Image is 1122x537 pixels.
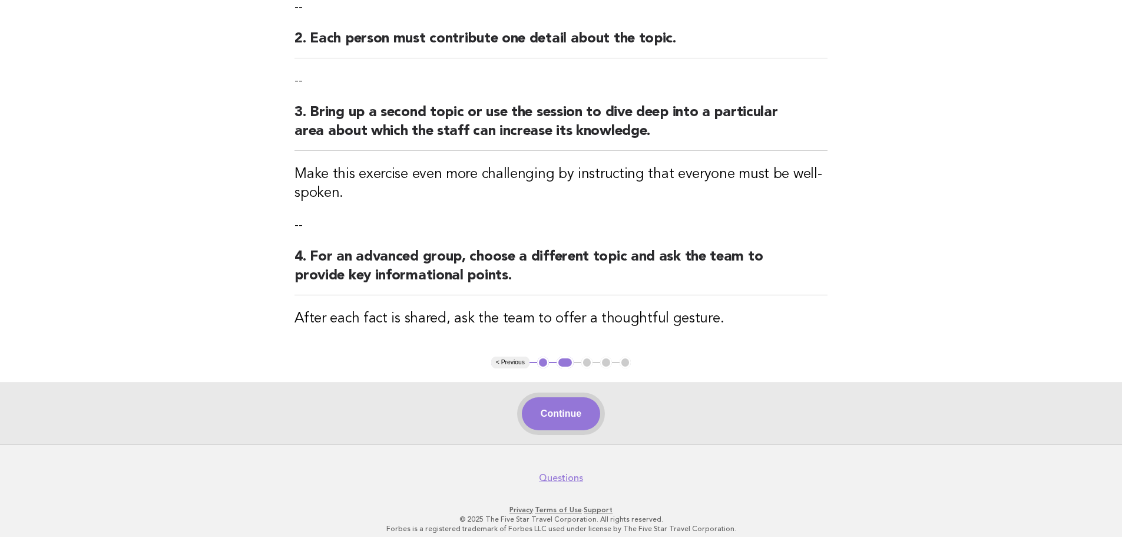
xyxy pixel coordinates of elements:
h3: After each fact is shared, ask the team to offer a thoughtful gesture. [294,309,828,328]
p: -- [294,73,828,89]
a: Support [584,506,613,514]
h2: 2. Each person must contribute one detail about the topic. [294,29,828,58]
h2: 3. Bring up a second topic or use the session to dive deep into a particular area about which the... [294,103,828,151]
button: < Previous [491,357,529,368]
button: Continue [522,397,600,430]
p: -- [294,217,828,233]
a: Privacy [509,506,533,514]
h2: 4. For an advanced group, choose a different topic and ask the team to provide key informational ... [294,248,828,295]
a: Terms of Use [535,506,582,514]
button: 1 [537,357,549,368]
p: Forbes is a registered trademark of Forbes LLC used under license by The Five Star Travel Corpora... [201,524,922,533]
p: · · [201,505,922,515]
button: 2 [557,357,574,368]
h3: Make this exercise even more challenging by instructing that everyone must be well-spoken. [294,165,828,203]
p: © 2025 The Five Star Travel Corporation. All rights reserved. [201,515,922,524]
a: Questions [539,472,583,484]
